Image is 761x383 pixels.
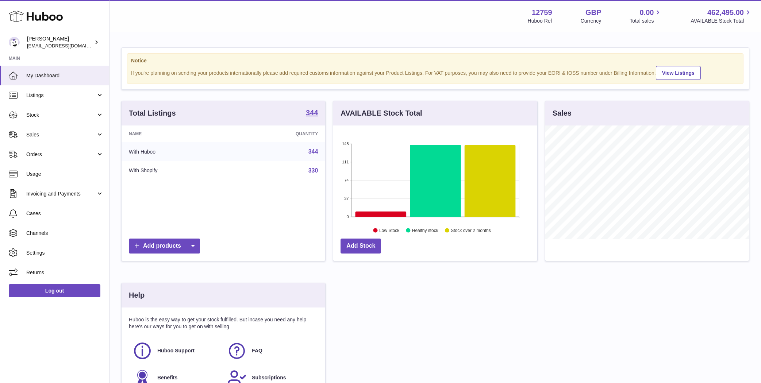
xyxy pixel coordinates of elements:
span: Settings [26,249,104,256]
span: 462,495.00 [707,8,744,18]
span: Total sales [630,18,662,24]
span: Sales [26,131,96,138]
strong: GBP [585,8,601,18]
a: 462,495.00 AVAILABLE Stock Total [691,8,752,24]
a: FAQ [227,341,314,361]
a: 0.00 Total sales [630,8,662,24]
div: [PERSON_NAME] [27,35,93,49]
h3: Sales [553,108,572,118]
a: 344 [308,148,318,155]
span: Usage [26,171,104,178]
strong: Notice [131,57,739,64]
text: 74 [345,178,349,182]
text: 148 [342,142,349,146]
td: With Shopify [122,161,231,180]
span: Cases [26,210,104,217]
text: 111 [342,160,349,164]
span: FAQ [252,347,262,354]
td: With Huboo [122,142,231,161]
a: Add products [129,239,200,254]
h3: Help [129,290,145,300]
span: AVAILABLE Stock Total [691,18,752,24]
a: Add Stock [341,239,381,254]
span: Orders [26,151,96,158]
p: Huboo is the easy way to get your stock fulfilled. But incase you need any help here's our ways f... [129,316,318,330]
div: Currency [581,18,602,24]
a: 344 [306,109,318,118]
a: Huboo Support [132,341,220,361]
text: Low Stock [379,228,400,233]
a: Log out [9,284,100,297]
span: Benefits [157,374,177,381]
a: View Listings [656,66,701,80]
img: sofiapanwar@unndr.com [9,37,20,48]
th: Quantity [231,125,325,142]
span: My Dashboard [26,72,104,79]
div: If you're planning on sending your products internationally please add required customs informati... [131,65,739,80]
span: Huboo Support [157,347,195,354]
span: Stock [26,112,96,119]
span: [EMAIL_ADDRESS][DOMAIN_NAME] [27,43,107,49]
span: Returns [26,269,104,276]
span: 0.00 [640,8,654,18]
h3: Total Listings [129,108,176,118]
strong: 12759 [532,8,552,18]
text: Stock over 2 months [451,228,491,233]
th: Name [122,125,231,142]
span: Channels [26,230,104,237]
h3: AVAILABLE Stock Total [341,108,422,118]
span: Invoicing and Payments [26,190,96,197]
span: Subscriptions [252,374,286,381]
text: Healthy stock [412,228,439,233]
a: 330 [308,167,318,174]
text: 37 [345,196,349,201]
strong: 344 [306,109,318,116]
text: 0 [347,214,349,219]
div: Huboo Ref [528,18,552,24]
span: Listings [26,92,96,99]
